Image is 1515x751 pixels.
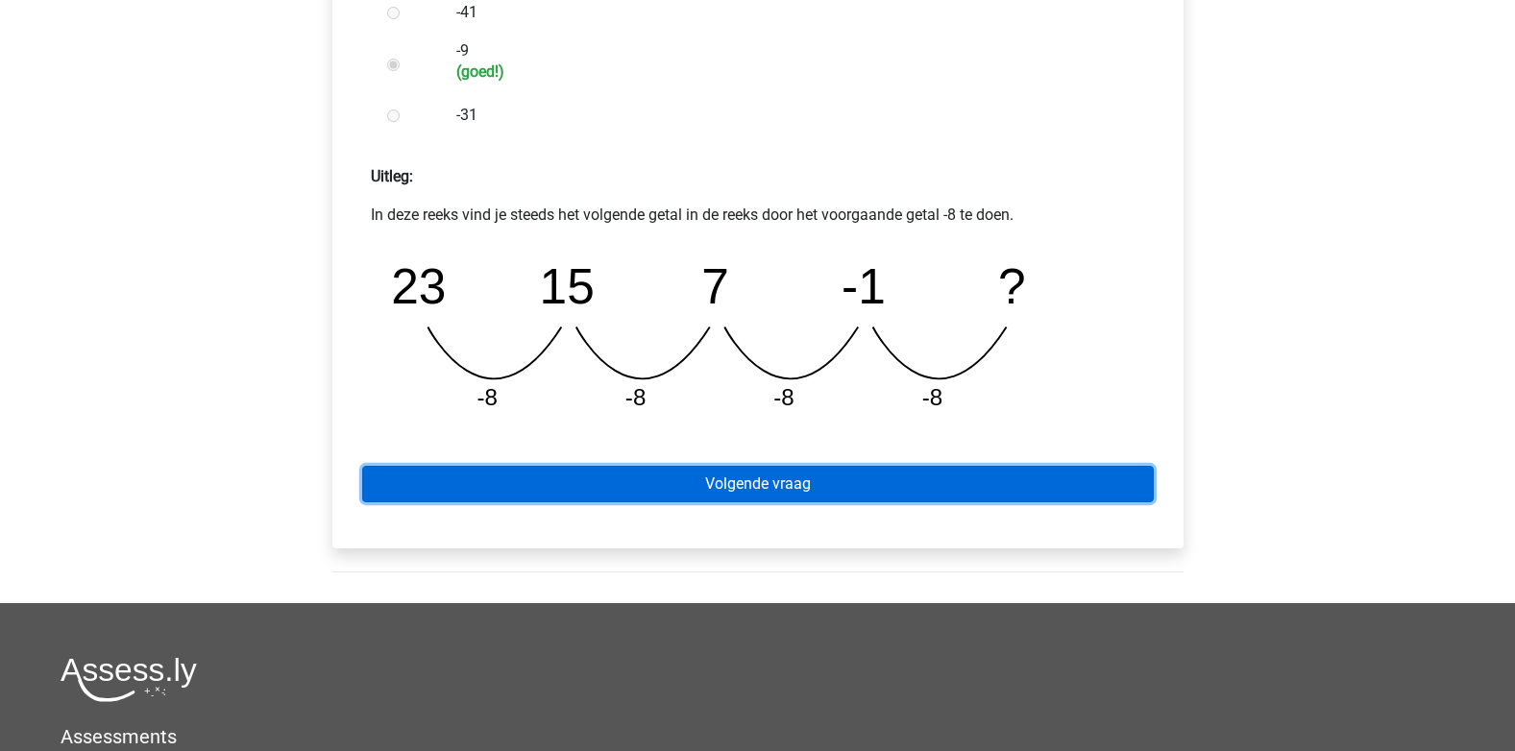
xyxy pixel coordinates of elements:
tspan: -1 [843,258,887,314]
h6: (goed!) [456,62,1121,81]
tspan: 7 [702,258,730,314]
tspan: 23 [391,258,446,314]
h5: Assessments [61,725,1454,748]
tspan: -8 [476,384,498,410]
a: Volgende vraag [362,466,1154,502]
label: -31 [456,104,1121,127]
img: Assessly logo [61,657,197,702]
p: In deze reeks vind je steeds het volgende getal in de reeks door het voorgaande getal -8 te doen. [371,204,1145,227]
tspan: -8 [625,384,647,410]
tspan: 15 [539,258,594,314]
tspan: ? [999,258,1027,314]
label: -41 [456,1,1121,24]
strong: Uitleg: [371,167,413,185]
label: -9 [456,39,1121,81]
tspan: -8 [774,384,795,410]
tspan: -8 [923,384,944,410]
